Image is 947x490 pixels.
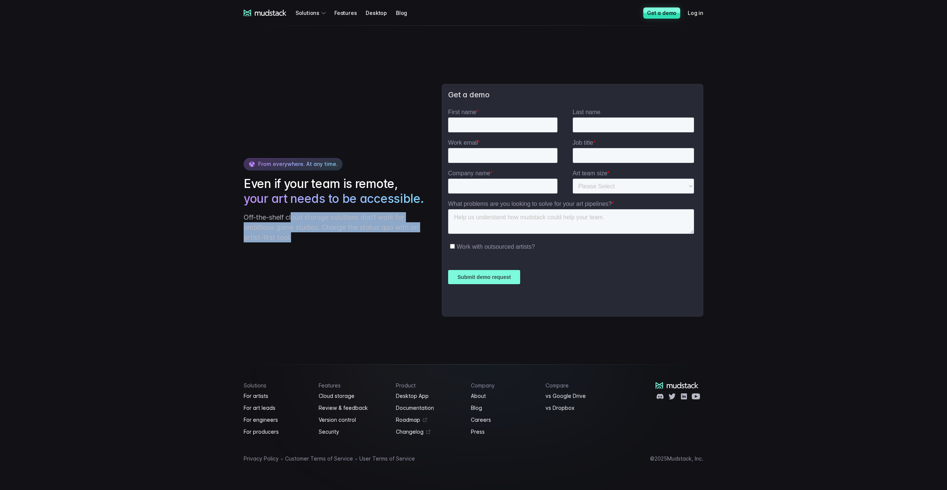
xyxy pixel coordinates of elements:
h4: Product [396,382,462,389]
h2: Even if your team is remote, [244,176,427,206]
a: Review & feedback [319,403,387,412]
a: Roadmap [396,415,462,424]
a: vs Google Drive [546,392,612,401]
a: Log in [688,6,712,20]
a: Version control [319,415,387,424]
a: Features [334,6,366,20]
span: • [354,455,358,462]
a: About [471,392,537,401]
a: Get a demo [643,7,680,19]
a: Blog [471,403,537,412]
div: © 2025 Mudstack, Inc. [650,456,703,462]
a: Desktop [366,6,396,20]
div: Solutions [296,6,328,20]
a: Desktop App [396,392,462,401]
a: For engineers [244,415,310,424]
p: Off-the-shelf cloud storage solutions don’t work for ambitious game studios. Change the status qu... [244,212,427,242]
a: Careers [471,415,537,424]
h4: Features [319,382,387,389]
h4: Company [471,382,537,389]
span: your art needs to be accessible. [244,191,424,206]
a: mudstack logo [656,382,698,389]
a: Documentation [396,403,462,412]
a: Changelog [396,427,462,436]
span: From everywhere. At any time. [258,161,338,167]
a: For art leads [244,403,310,412]
a: mudstack logo [244,10,287,16]
h4: Compare [546,382,612,389]
iframe: Form 0 [448,109,697,310]
a: For producers [244,427,310,436]
a: Customer Terms of Service [285,454,353,463]
a: Security [319,427,387,436]
h3: Get a demo [448,90,697,100]
a: For artists [244,392,310,401]
a: Cloud storage [319,392,387,401]
a: Press [471,427,537,436]
a: Privacy Policy [244,454,279,463]
a: Blog [396,6,416,20]
h4: Solutions [244,382,310,389]
a: vs Dropbox [546,403,612,412]
a: User Terms of Service [359,454,415,463]
span: • [280,455,284,462]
